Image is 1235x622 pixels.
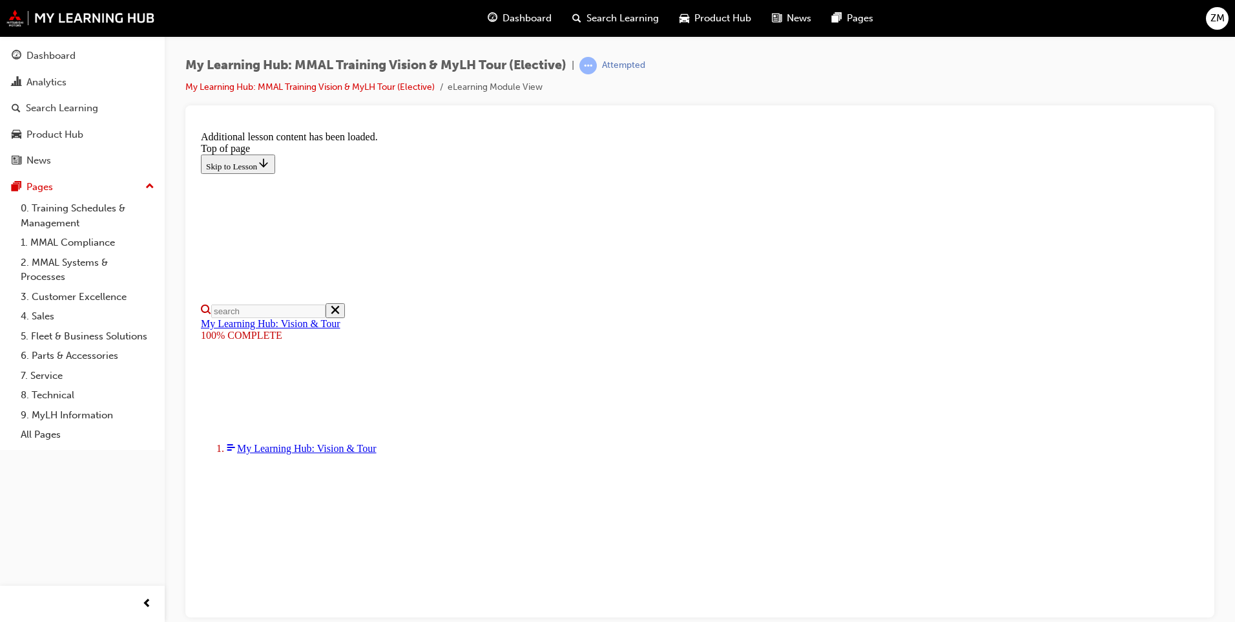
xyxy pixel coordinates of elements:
div: 100% COMPLETE [5,204,1003,215]
span: Dashboard [503,11,552,26]
span: | [572,58,574,73]
button: DashboardAnalyticsSearch LearningProduct HubNews [5,41,160,175]
li: eLearning Module View [448,80,543,95]
a: Dashboard [5,44,160,68]
span: news-icon [12,155,21,167]
span: Product Hub [694,11,751,26]
span: search-icon [12,103,21,114]
a: 0. Training Schedules & Management [16,198,160,233]
div: Dashboard [26,48,76,63]
a: 5. Fleet & Business Solutions [16,327,160,347]
a: 4. Sales [16,306,160,327]
span: car-icon [680,10,689,27]
span: search-icon [572,10,581,27]
span: Pages [847,11,873,26]
span: chart-icon [12,77,21,89]
button: Pages [5,175,160,199]
span: ZM [1210,11,1225,26]
span: Search Learning [586,11,659,26]
span: My Learning Hub: MMAL Training Vision & MyLH Tour (Elective) [185,58,566,73]
span: pages-icon [12,182,21,193]
a: 9. MyLH Information [16,405,160,425]
a: Search Learning [5,96,160,120]
div: Attempted [602,59,645,72]
div: Analytics [26,75,67,90]
a: guage-iconDashboard [477,5,562,32]
div: Pages [26,180,53,195]
div: Top of page [5,17,1003,28]
span: guage-icon [488,10,497,27]
span: learningRecordVerb_ATTEMPT-icon [579,57,597,74]
a: 1. MMAL Compliance [16,233,160,253]
a: Analytics [5,70,160,94]
a: All Pages [16,425,160,445]
a: 3. Customer Excellence [16,287,160,307]
button: ZM [1206,7,1229,30]
span: car-icon [12,129,21,141]
img: mmal [6,10,155,27]
div: Search Learning [26,101,98,116]
a: news-iconNews [762,5,822,32]
span: pages-icon [832,10,842,27]
a: 6. Parts & Accessories [16,346,160,366]
span: prev-icon [142,596,152,612]
a: My Learning Hub: Vision & Tour [5,192,145,203]
span: news-icon [772,10,782,27]
span: Skip to Lesson [10,36,74,45]
a: car-iconProduct Hub [669,5,762,32]
a: 8. Technical [16,385,160,405]
div: News [26,153,51,168]
div: Additional lesson content has been loaded. [5,5,1003,17]
span: guage-icon [12,50,21,62]
a: pages-iconPages [822,5,884,32]
a: Product Hub [5,123,160,147]
button: Skip to Lesson [5,28,79,48]
a: search-iconSearch Learning [562,5,669,32]
span: up-icon [145,178,154,195]
a: 2. MMAL Systems & Processes [16,253,160,287]
div: Product Hub [26,127,83,142]
a: My Learning Hub: MMAL Training Vision & MyLH Tour (Elective) [185,81,435,92]
a: News [5,149,160,173]
a: 7. Service [16,366,160,386]
span: News [787,11,811,26]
